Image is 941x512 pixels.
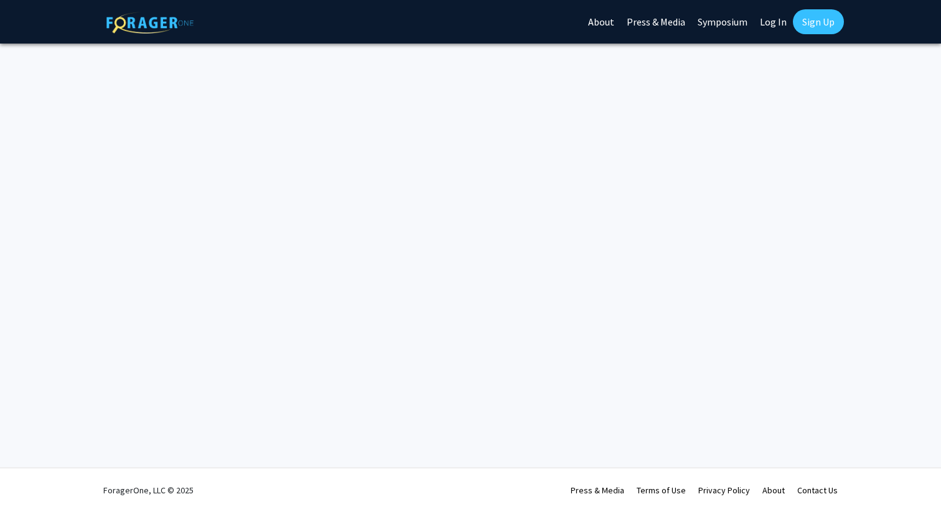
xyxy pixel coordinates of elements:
a: Sign Up [793,9,844,34]
img: ForagerOne Logo [106,12,194,34]
a: Privacy Policy [698,485,750,496]
a: Contact Us [797,485,838,496]
a: Press & Media [571,485,624,496]
a: About [762,485,785,496]
div: ForagerOne, LLC © 2025 [103,468,194,512]
a: Terms of Use [637,485,686,496]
